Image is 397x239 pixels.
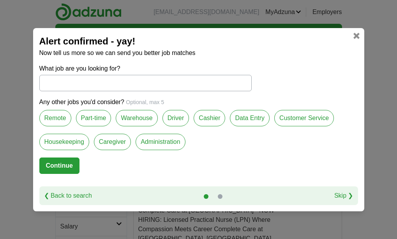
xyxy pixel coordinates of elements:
[39,134,89,150] label: Housekeeping
[274,110,334,126] label: Customer Service
[194,110,225,126] label: Cashier
[136,134,185,150] label: Administration
[230,110,270,126] label: Data Entry
[44,191,92,200] a: ❮ Back to search
[162,110,189,126] label: Driver
[76,110,111,126] label: Part-time
[334,191,353,200] a: Skip ❯
[126,99,164,105] span: Optional, max 5
[39,48,358,58] p: Now tell us more so we can send you better job matches
[39,34,358,48] h2: Alert confirmed - yay!
[39,158,79,174] button: Continue
[116,110,157,126] label: Warehouse
[94,134,131,150] label: Caregiver
[39,64,252,73] label: What job are you looking for?
[39,97,358,107] p: Any other jobs you'd consider?
[39,110,71,126] label: Remote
